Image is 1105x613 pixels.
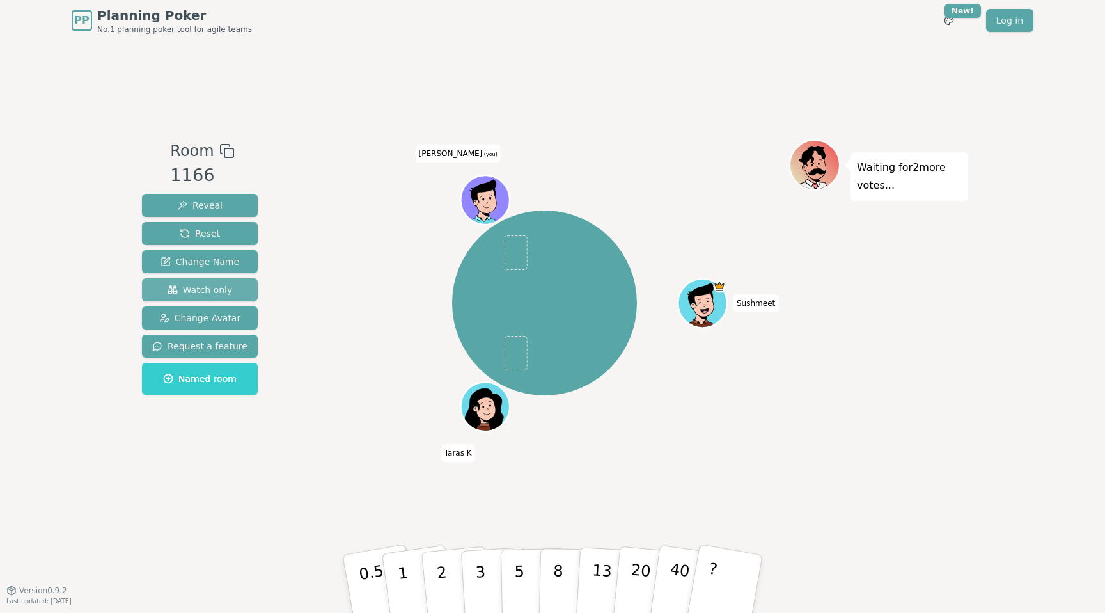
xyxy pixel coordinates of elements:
span: Planning Poker [97,6,252,24]
button: New! [937,9,960,32]
span: Watch only [168,283,233,296]
span: Version 0.9.2 [19,585,67,596]
button: Version0.9.2 [6,585,67,596]
button: Request a feature [142,335,258,358]
span: Click to change your name [441,444,475,462]
span: (you) [482,151,498,157]
button: Reset [142,222,258,245]
div: New! [944,4,981,18]
button: Click to change your avatar [462,177,508,223]
span: Request a feature [152,340,247,353]
span: Room [170,139,214,163]
span: Last updated: [DATE] [6,598,72,605]
span: Reveal [177,199,223,212]
button: Watch only [142,278,258,301]
span: PP [74,13,89,28]
div: 1166 [170,163,234,189]
span: Change Name [161,255,239,268]
button: Change Avatar [142,306,258,330]
span: Reset [180,227,220,240]
span: Click to change your name [416,144,501,162]
span: Named room [163,372,237,385]
button: Change Name [142,250,258,273]
span: No.1 planning poker tool for agile teams [97,24,252,35]
button: Reveal [142,194,258,217]
span: Sushmeet is the host [713,280,725,292]
span: Click to change your name [733,294,778,312]
p: Waiting for 2 more votes... [857,159,962,195]
a: PPPlanning PokerNo.1 planning poker tool for agile teams [72,6,252,35]
button: Named room [142,363,258,395]
a: Log in [986,9,1033,32]
span: Change Avatar [159,312,241,324]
